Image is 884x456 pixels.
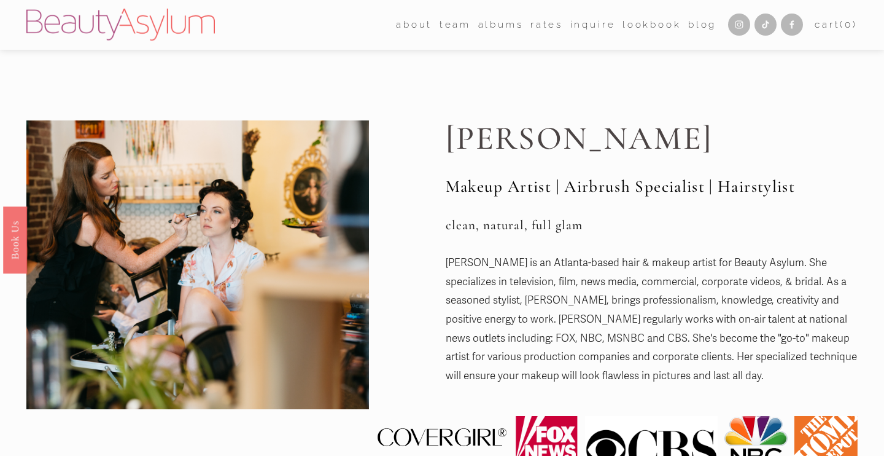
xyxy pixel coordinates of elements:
[446,254,858,385] p: [PERSON_NAME] is an Atlanta-based hair & makeup artist for Beauty Asylum. She specializes in tele...
[446,218,858,233] h3: clean, natural, full glam
[396,17,432,33] span: about
[3,206,27,273] a: Book Us
[815,17,858,33] a: 0 items in cart
[446,120,858,157] h1: [PERSON_NAME]
[781,14,803,36] a: Facebook
[845,19,853,30] span: 0
[728,14,750,36] a: Instagram
[754,14,777,36] a: TikTok
[440,15,471,34] a: folder dropdown
[446,177,858,197] h2: Makeup Artist | Airbrush Specialist | Hairstylist
[478,15,524,34] a: albums
[396,15,432,34] a: folder dropdown
[840,19,857,30] span: ( )
[570,15,616,34] a: Inquire
[688,15,716,34] a: Blog
[530,15,563,34] a: Rates
[26,9,215,41] img: Beauty Asylum | Bridal Hair &amp; Makeup Charlotte &amp; Atlanta
[622,15,681,34] a: Lookbook
[440,17,471,33] span: team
